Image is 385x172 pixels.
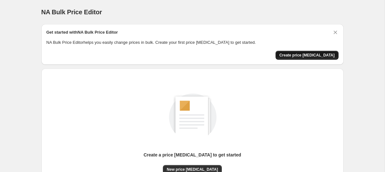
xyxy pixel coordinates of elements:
[332,29,339,36] button: Dismiss card
[167,167,218,172] span: New price [MEDICAL_DATA]
[279,53,335,58] span: Create price [MEDICAL_DATA]
[46,39,339,46] p: NA Bulk Price Editor helps you easily change prices in bulk. Create your first price [MEDICAL_DAT...
[41,9,102,16] span: NA Bulk Price Editor
[143,152,241,158] p: Create a price [MEDICAL_DATA] to get started
[46,29,118,36] h2: Get started with NA Bulk Price Editor
[276,51,339,60] button: Create price change job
